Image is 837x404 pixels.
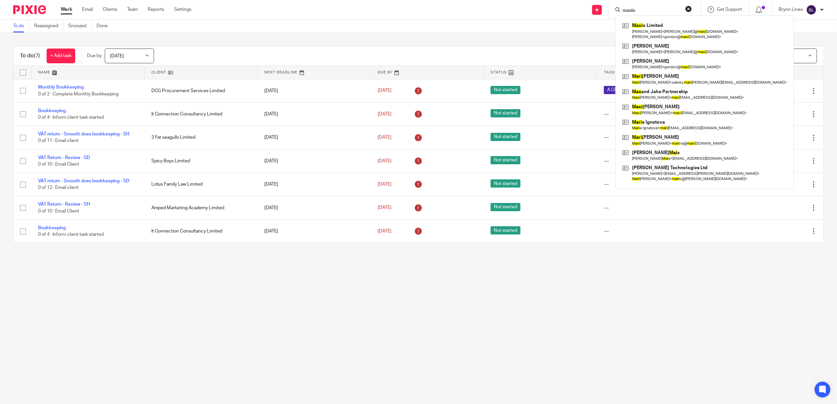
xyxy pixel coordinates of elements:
a: Monthly Bookkeeping [38,85,84,90]
span: [DATE] [378,206,391,210]
div: --- [604,181,704,188]
a: VAT Return - Review - SD [38,155,90,160]
span: Not started [491,86,520,94]
td: Spicy Boys Limited [145,149,258,172]
a: To do [13,20,29,32]
a: VAT return - Smooth does bookkeeping - SH [38,132,129,136]
td: It Connection Consultancy Limited [145,102,258,126]
span: [DATE] [378,159,391,163]
img: svg%3E [806,5,817,15]
span: A Client [604,86,627,94]
a: Bookkeeping [38,109,66,113]
span: [DATE] [378,135,391,140]
a: VAT Return - Review - SH [38,202,90,207]
a: Team [127,6,138,13]
p: Brynn Lines [779,6,803,13]
a: Settings [174,6,191,13]
p: Due by [87,52,101,59]
a: Reassigned [34,20,63,32]
a: Work [61,6,72,13]
span: [DATE] [378,229,391,233]
input: Search [622,8,681,14]
span: 0 of 4 · Inform client task started [38,115,104,120]
td: 3 Fat seagulls Limited [145,126,258,149]
div: --- [604,158,704,164]
td: DCG Procurement Services Limited [145,79,258,102]
span: [DATE] [378,112,391,116]
span: 0 of 4 · Inform client task started [38,232,104,237]
td: [DATE] [258,79,371,102]
div: --- [604,228,704,234]
td: [DATE] [258,102,371,126]
span: Not started [491,226,520,234]
a: + Add task [47,49,75,63]
img: Pixie [13,5,46,14]
td: [DATE] [258,149,371,172]
a: Email [82,6,93,13]
button: Clear [685,6,692,12]
a: Snoozed [68,20,92,32]
td: It Connection Consultancy Limited [145,220,258,243]
span: [DATE] [378,182,391,187]
td: [DATE] [258,126,371,149]
div: --- [604,205,704,211]
span: Not started [491,109,520,117]
span: Not started [491,133,520,141]
span: 0 of 10 · Email Client [38,162,79,167]
span: Not started [491,203,520,211]
span: Not started [491,156,520,164]
span: 0 of 10 · Email Client [38,209,79,213]
td: Lotus Family Law Limited [145,173,258,196]
span: Get Support [717,7,742,12]
span: [DATE] [378,89,391,93]
span: 0 of 12 · Email client [38,186,78,190]
td: [DATE] [258,196,371,219]
span: Tags [604,71,615,74]
span: [DATE] [110,54,124,58]
div: --- [604,134,704,141]
h1: To do [20,52,40,59]
a: Bookkeeping [38,226,66,230]
td: [DATE] [258,220,371,243]
span: (7) [34,53,40,58]
span: 0 of 2 · Complete Monthly Bookkeeping [38,92,119,96]
td: [DATE] [258,173,371,196]
span: 0 of 11 · Email client [38,139,78,143]
a: Reports [148,6,164,13]
span: Not started [491,179,520,188]
a: Clients [103,6,117,13]
div: --- [604,111,704,117]
a: VAT return - Smooth does bookkeeping - SD [38,179,129,183]
td: Amped Marketing Academy Limited [145,196,258,219]
a: Done [97,20,113,32]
